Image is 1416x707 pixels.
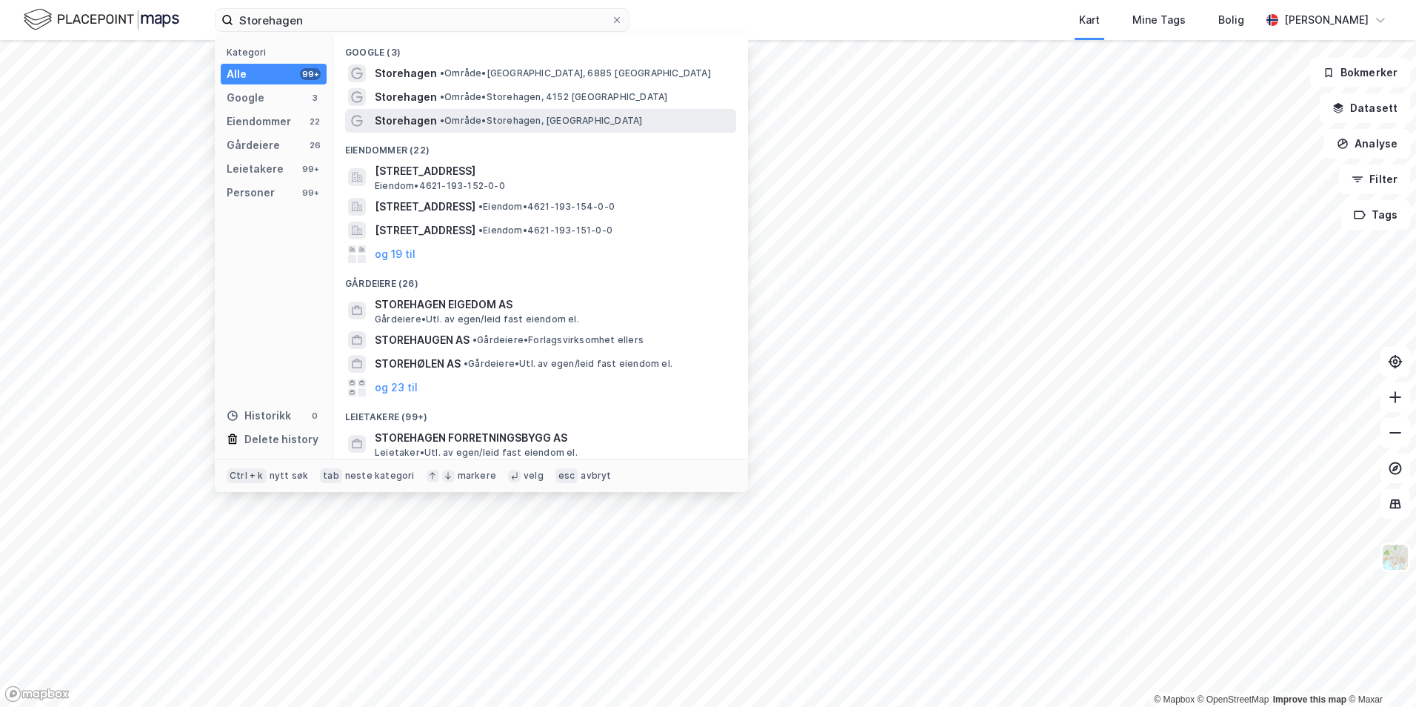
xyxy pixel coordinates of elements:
[440,91,444,102] span: •
[1320,93,1410,123] button: Datasett
[233,9,611,31] input: Søk på adresse, matrikkel, gårdeiere, leietakere eller personer
[440,67,711,79] span: Område • [GEOGRAPHIC_DATA], 6885 [GEOGRAPHIC_DATA]
[300,187,321,199] div: 99+
[227,184,275,202] div: Personer
[1273,694,1346,705] a: Improve this map
[4,686,70,703] a: Mapbox homepage
[375,447,578,459] span: Leietaker • Utl. av egen/leid fast eiendom el.
[478,225,483,236] span: •
[227,160,284,178] div: Leietakere
[227,136,280,154] div: Gårdeiere
[375,245,415,263] button: og 19 til
[345,470,415,482] div: neste kategori
[270,470,309,482] div: nytt søk
[227,65,247,83] div: Alle
[1342,636,1416,707] div: Kontrollprogram for chat
[333,133,748,159] div: Eiendommer (22)
[320,468,342,483] div: tab
[375,429,730,447] span: STOREHAGEN FORRETNINGSBYGG AS
[1132,11,1186,29] div: Mine Tags
[227,468,267,483] div: Ctrl + k
[375,313,579,325] span: Gårdeiere • Utl. av egen/leid fast eiendom el.
[478,225,612,236] span: Eiendom • 4621-193-151-0-0
[524,470,544,482] div: velg
[440,91,667,103] span: Område • Storehagen, 4152 [GEOGRAPHIC_DATA]
[375,355,461,373] span: STOREHØLEN AS
[300,68,321,80] div: 99+
[375,88,437,106] span: Storehagen
[333,35,748,62] div: Google (3)
[309,410,321,422] div: 0
[375,379,418,396] button: og 23 til
[375,162,730,180] span: [STREET_ADDRESS]
[375,198,475,216] span: [STREET_ADDRESS]
[1381,543,1409,571] img: Z
[555,468,578,483] div: esc
[1154,694,1195,705] a: Mapbox
[581,470,611,482] div: avbryt
[375,112,437,130] span: Storehagen
[1310,58,1410,87] button: Bokmerker
[24,7,179,33] img: logo.f888ab2527a4732fd821a326f86c7f29.svg
[309,116,321,127] div: 22
[478,201,615,213] span: Eiendom • 4621-193-154-0-0
[375,222,475,239] span: [STREET_ADDRESS]
[472,334,644,346] span: Gårdeiere • Forlagsvirksomhet ellers
[440,115,642,127] span: Område • Storehagen, [GEOGRAPHIC_DATA]
[1339,165,1410,194] button: Filter
[227,407,291,425] div: Historikk
[478,201,483,212] span: •
[333,266,748,293] div: Gårdeiere (26)
[375,64,437,82] span: Storehagen
[333,399,748,426] div: Leietakere (99+)
[1324,129,1410,159] button: Analyse
[1342,636,1416,707] iframe: Chat Widget
[458,470,496,482] div: markere
[227,113,291,130] div: Eiendommer
[440,115,444,126] span: •
[464,358,468,369] span: •
[375,331,470,349] span: STOREHAUGEN AS
[244,431,318,448] div: Delete history
[309,92,321,104] div: 3
[1218,11,1244,29] div: Bolig
[464,358,672,370] span: Gårdeiere • Utl. av egen/leid fast eiendom el.
[227,47,327,58] div: Kategori
[1198,694,1269,705] a: OpenStreetMap
[300,163,321,175] div: 99+
[375,180,505,192] span: Eiendom • 4621-193-152-0-0
[375,296,730,313] span: STOREHAGEN EIGEDOM AS
[440,67,444,79] span: •
[472,334,477,345] span: •
[309,139,321,151] div: 26
[227,89,264,107] div: Google
[1284,11,1369,29] div: [PERSON_NAME]
[1079,11,1100,29] div: Kart
[1341,200,1410,230] button: Tags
